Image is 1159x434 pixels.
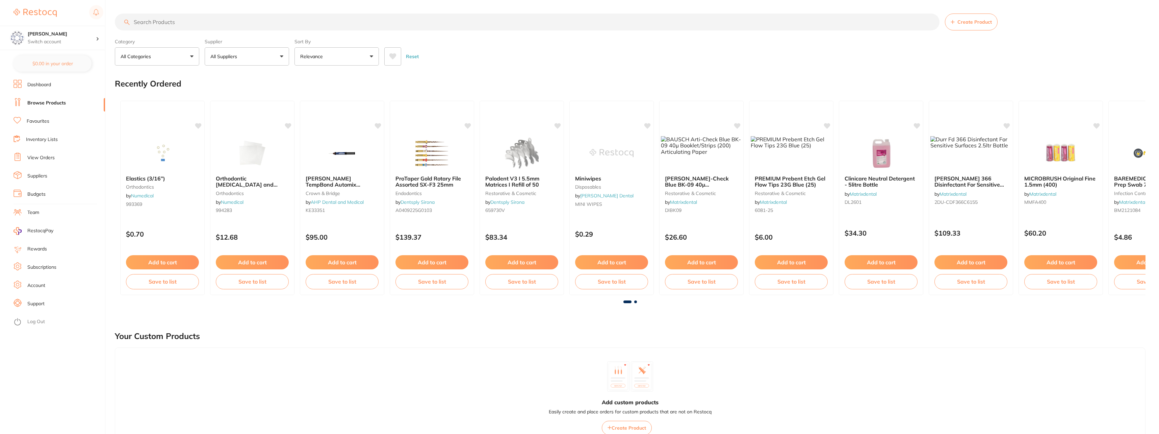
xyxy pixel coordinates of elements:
button: Add to cart [665,255,738,269]
small: crown & bridge [306,191,379,196]
a: Matrixdental [850,191,877,197]
small: orthodontics [216,191,289,196]
img: Restocq Logo [14,9,57,17]
a: Matrixdental [1119,199,1146,205]
a: Matrixdental [760,199,787,205]
a: Subscriptions [27,264,56,271]
a: Log Out [27,318,45,325]
button: Save to list [306,274,379,289]
button: Add to cart [755,255,828,269]
h2: Recently Ordered [115,79,181,89]
span: Create Product [612,425,646,431]
b: Orthodontic Retainer and Aligner Thermoforming Material, Hard 12.7x12.7cm, 1.5mm [216,175,289,188]
a: Team [27,209,39,216]
button: Relevance [294,47,379,66]
a: Browse Products [27,100,66,106]
p: $0.70 [126,230,199,238]
img: Miniwipes [590,136,634,170]
a: AHP Dental and Medical [311,199,364,205]
p: $0.29 [575,230,648,238]
img: Elastics (3/16”) [140,136,184,170]
small: restorative & cosmetic [755,191,828,196]
span: by [216,199,243,205]
a: Numedical [221,199,243,205]
label: Supplier [205,39,289,45]
button: Create Product [945,14,998,30]
button: Save to list [575,274,648,289]
b: BAUSCH Arti-Check Blue BK-09 40µ Booklet/Strips (200) Articulating Paper [665,175,738,188]
span: by [395,199,435,205]
button: Save to list [126,274,199,289]
span: by [1024,191,1056,197]
b: PREMIUM Prebent Etch Gel Flow Tips 23G Blue (25) [755,175,828,188]
a: Suppliers [27,173,47,179]
button: Add to cart [934,255,1007,269]
small: restorative & cosmetic [485,191,558,196]
button: Add to cart [485,255,558,269]
a: Dashboard [27,81,51,88]
button: Save to list [1024,274,1097,289]
p: Easily create and place orders for custom products that are not on Restocq [549,409,712,415]
img: Kerr TempBond Automix Syringes 33351 - Clear With Triclosan (1 x 6g syringes\, and 10 x tips) [320,136,364,170]
p: Relevance [300,53,326,60]
img: Clinicare Neutral Detergent - 5litre Bottle [859,136,903,170]
span: by [485,199,524,205]
img: Orthodontic Retainer and Aligner Thermoforming Material, Hard 12.7x12.7cm, 1.5mm [230,136,274,170]
a: Dentsply Sirona [490,199,524,205]
small: A0409225G0103 [395,208,468,213]
button: All Suppliers [205,47,289,66]
small: orthodontics [126,184,199,190]
p: All Categories [121,53,154,60]
button: Save to list [845,274,918,289]
p: $83.34 [485,233,558,241]
a: Account [27,282,45,289]
small: MINI WIPES [575,201,648,207]
button: Save to list [755,274,828,289]
button: Save to list [485,274,558,289]
p: All Suppliers [210,53,240,60]
a: View Orders [27,154,55,161]
small: restorative & cosmetic [665,191,738,196]
small: DIBK09 [665,208,738,213]
p: $139.37 [395,233,468,241]
b: Elastics (3/16”) [126,175,199,182]
b: Kerr TempBond Automix Syringes 33351 - Clear With Triclosan (1 x 6g syringes\, and 10 x tips) [306,175,379,188]
small: 994283 [216,208,289,213]
p: $26.60 [665,233,738,241]
span: by [934,191,967,197]
p: Switch account [28,39,96,45]
a: Numedical [131,193,154,199]
button: Save to list [216,274,289,289]
a: RestocqPay [14,227,53,235]
button: $0.00 in your order [14,55,92,72]
p: $12.68 [216,233,289,241]
a: Matrixdental [939,191,967,197]
small: KE33351 [306,208,379,213]
p: $6.00 [755,233,828,241]
a: Inventory Lists [26,136,58,143]
p: $34.30 [845,229,918,237]
button: Add to cart [216,255,289,269]
button: Add to cart [306,255,379,269]
a: Rewards [27,246,47,252]
button: Add to cart [126,255,199,269]
button: Log Out [14,317,103,328]
p: $95.00 [306,233,379,241]
label: Category [115,39,199,45]
img: custom_product_1 [607,361,629,392]
button: Add to cart [575,255,648,269]
p: $109.33 [934,229,1007,237]
input: Search Products [115,14,939,30]
img: Durr Fd 366 Disinfectant For Sensitive Surfaces 2.5ltr Bottle [930,136,1011,149]
a: Budgets [27,191,46,198]
small: 6081-25 [755,208,828,213]
small: MMFA400 [1024,199,1097,205]
span: Create Product [957,19,992,25]
span: RestocqPay [27,227,53,234]
small: 659730V [485,208,558,213]
button: Reset [404,47,421,66]
small: 993369 [126,201,199,207]
b: MICROBRUSH Original Fine 1.5mm (400) [1024,175,1097,188]
img: Palodent V3 I 5.5mm Matrices I Refill of 50 [500,136,544,170]
img: MICROBRUSH Original Fine 1.5mm (400) [1039,136,1083,170]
